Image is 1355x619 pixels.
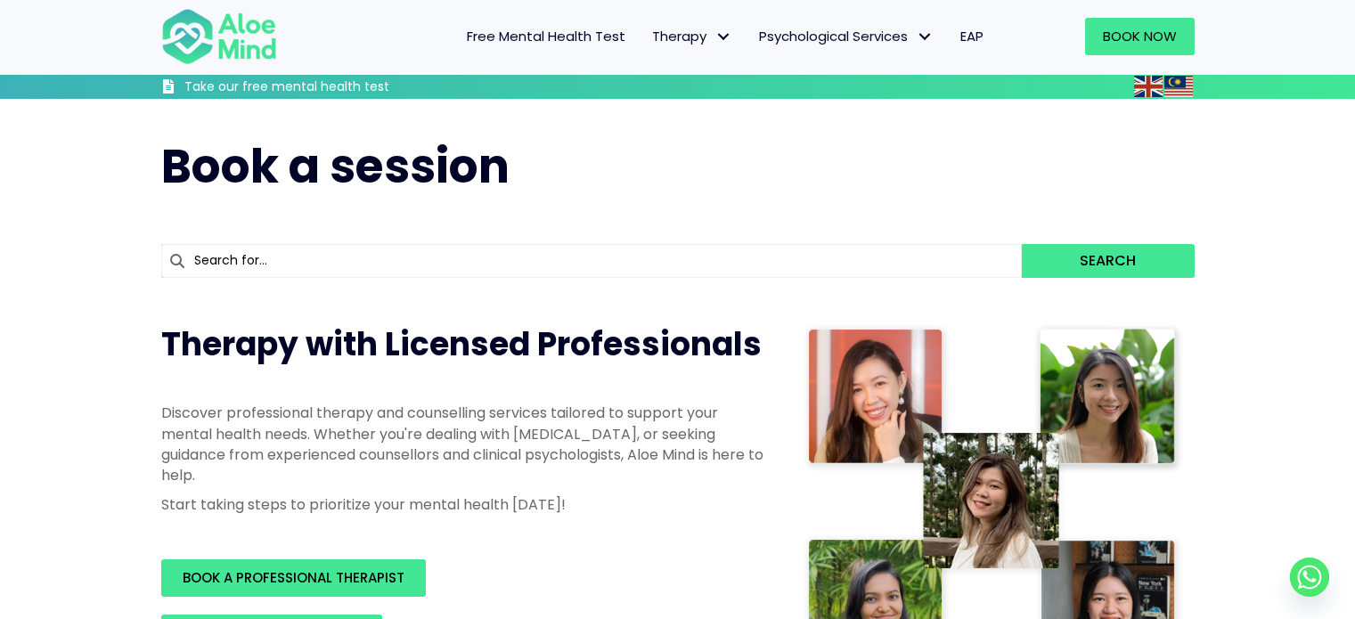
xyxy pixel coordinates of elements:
[1134,76,1163,97] img: en
[1164,76,1195,96] a: Malay
[161,244,1023,278] input: Search for...
[161,403,767,485] p: Discover professional therapy and counselling services tailored to support your mental health nee...
[161,134,510,199] span: Book a session
[1085,18,1195,55] a: Book Now
[1134,76,1164,96] a: English
[161,494,767,515] p: Start taking steps to prioritize your mental health [DATE]!
[1103,27,1177,45] span: Book Now
[183,568,404,587] span: BOOK A PROFESSIONAL THERAPIST
[453,18,639,55] a: Free Mental Health Test
[947,18,997,55] a: EAP
[759,27,934,45] span: Psychological Services
[300,18,997,55] nav: Menu
[161,559,426,597] a: BOOK A PROFESSIONAL THERAPIST
[639,18,746,55] a: TherapyTherapy: submenu
[652,27,732,45] span: Therapy
[746,18,947,55] a: Psychological ServicesPsychological Services: submenu
[912,24,938,50] span: Psychological Services: submenu
[161,322,762,367] span: Therapy with Licensed Professionals
[161,7,277,66] img: Aloe mind Logo
[467,27,625,45] span: Free Mental Health Test
[184,78,485,96] h3: Take our free mental health test
[960,27,984,45] span: EAP
[1290,558,1329,597] a: Whatsapp
[1022,244,1194,278] button: Search
[711,24,737,50] span: Therapy: submenu
[161,78,485,99] a: Take our free mental health test
[1164,76,1193,97] img: ms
